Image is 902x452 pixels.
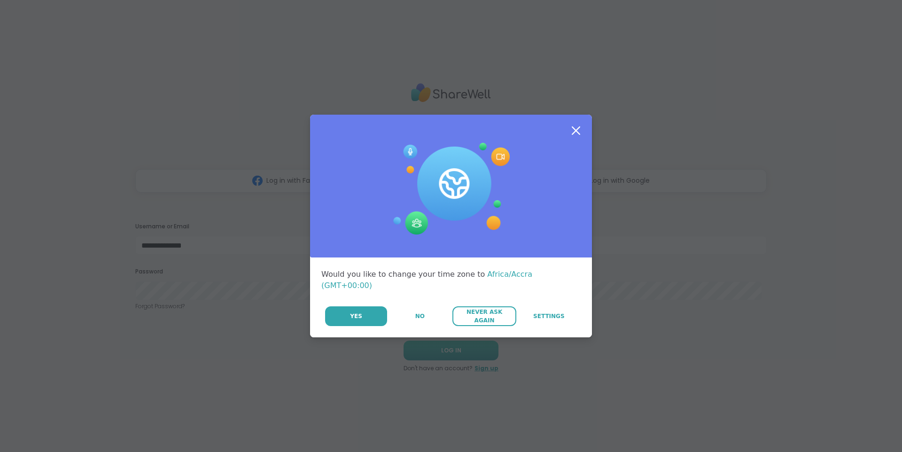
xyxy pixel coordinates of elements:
[388,306,451,326] button: No
[415,312,425,320] span: No
[321,270,532,290] span: Africa/Accra (GMT+00:00)
[392,143,510,235] img: Session Experience
[325,306,387,326] button: Yes
[533,312,565,320] span: Settings
[517,306,581,326] a: Settings
[452,306,516,326] button: Never Ask Again
[457,308,511,325] span: Never Ask Again
[321,269,581,291] div: Would you like to change your time zone to
[350,312,362,320] span: Yes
